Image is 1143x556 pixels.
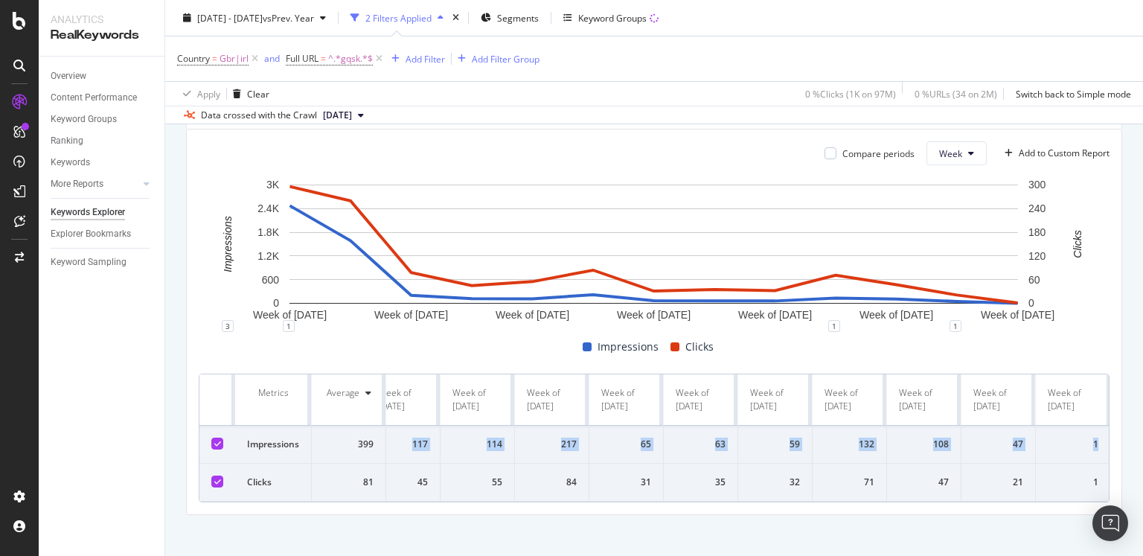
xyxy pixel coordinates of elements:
a: Content Performance [51,90,154,106]
text: 0 [273,298,279,310]
span: = [212,52,217,65]
button: [DATE] - [DATE]vsPrev. Year [177,6,332,30]
span: vs Prev. Year [263,11,314,24]
button: Add Filter Group [452,50,540,68]
text: 1.2K [257,250,279,262]
div: Keywords Explorer [51,205,125,220]
div: 1 [1048,438,1098,451]
text: 2.4K [257,202,279,214]
button: [DATE] [317,106,370,124]
div: 0 % URLs ( 34 on 2M ) [915,87,997,100]
span: 2025 Jun. 30th [323,109,352,122]
button: Clear [227,82,269,106]
text: 3K [266,179,280,191]
div: Data crossed with the Crawl [201,109,317,122]
div: RealKeywords [51,27,153,44]
span: Country [177,52,210,65]
a: Ranking [51,133,154,149]
div: Week of [DATE] [676,386,726,413]
button: Week [926,141,987,165]
div: More Reports [51,176,103,192]
text: Week of [DATE] [981,309,1054,321]
text: Week of [DATE] [859,309,933,321]
div: 108 [899,438,949,451]
div: Content Performance [51,90,137,106]
text: Week of [DATE] [617,309,691,321]
text: 600 [262,274,280,286]
div: Metrics [247,386,299,400]
a: More Reports [51,176,139,192]
div: 81 [324,476,374,489]
text: Week of [DATE] [496,309,569,321]
button: and [264,51,280,65]
div: Clear [247,87,269,100]
div: 2 Filters Applied [365,11,432,24]
div: 59 [750,438,800,451]
div: 32 [750,476,800,489]
div: 117 [378,438,428,451]
a: Keywords [51,155,154,170]
div: Keywords [51,155,90,170]
div: 399 [324,438,374,451]
div: 21 [973,476,1023,489]
text: 120 [1028,250,1046,262]
text: 240 [1028,202,1046,214]
div: 1 [828,320,840,332]
div: 1 [950,320,961,332]
button: Add to Custom Report [999,141,1110,165]
text: Week of [DATE] [253,309,327,321]
div: 71 [825,476,874,489]
span: ^.*gqsk.*$ [328,48,373,69]
text: 300 [1028,179,1046,191]
span: [DATE] - [DATE] [197,11,263,24]
text: Week of [DATE] [374,309,448,321]
span: Impressions [598,338,659,356]
text: 60 [1028,274,1040,286]
button: Switch back to Simple mode [1010,82,1131,106]
a: Overview [51,68,154,84]
div: Week of [DATE] [973,386,1023,413]
div: 1 [283,320,295,332]
text: 1.8K [257,226,279,238]
text: Week of [DATE] [738,309,812,321]
a: Keywords Explorer [51,205,154,220]
button: Apply [177,82,220,106]
span: Week [939,147,962,160]
a: Explorer Bookmarks [51,226,154,242]
div: 65 [601,438,651,451]
div: 55 [452,476,502,489]
div: 0 % Clicks ( 1K on 97M ) [805,87,896,100]
div: A chart. [199,177,1110,326]
span: Clicks [685,338,714,356]
div: Week of [DATE] [899,386,949,413]
td: Impressions [235,426,312,464]
span: = [321,52,326,65]
div: Week of [DATE] [1048,386,1098,413]
div: Analytics [51,12,153,27]
span: Gbr|irl [220,48,249,69]
div: Ranking [51,133,83,149]
div: 47 [973,438,1023,451]
div: Compare periods [842,147,915,160]
div: 35 [676,476,726,489]
div: Week of [DATE] [527,386,577,413]
div: Switch back to Simple mode [1016,87,1131,100]
div: Overview [51,68,86,84]
div: Apply [197,87,220,100]
div: 84 [527,476,577,489]
div: 1 [1048,476,1098,489]
div: Explorer Bookmarks [51,226,131,242]
span: Segments [497,11,539,24]
div: Add Filter Group [472,52,540,65]
div: 45 [378,476,428,489]
div: 47 [899,476,949,489]
div: Week of [DATE] [750,386,800,413]
a: Keyword Sampling [51,255,154,270]
button: Keyword Groups [557,6,665,30]
div: and [264,52,280,65]
div: Keyword Groups [51,112,117,127]
div: 3 [222,320,234,332]
div: Week of [DATE] [452,386,502,413]
div: 31 [601,476,651,489]
div: 132 [825,438,874,451]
